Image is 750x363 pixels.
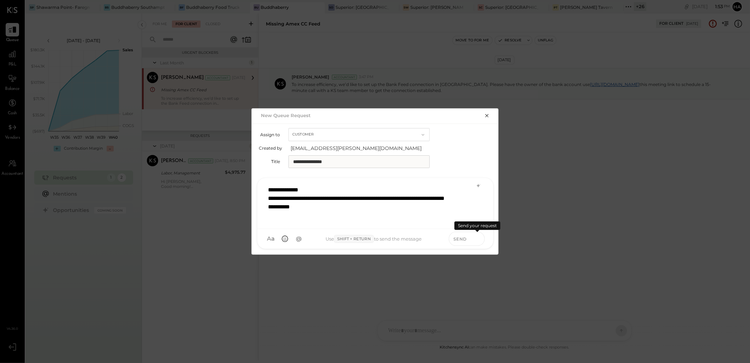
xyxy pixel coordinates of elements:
[264,232,277,245] button: Aa
[334,235,374,243] span: Shift + Return
[288,128,430,141] button: Customer
[293,232,305,245] button: @
[305,235,442,243] div: Use to send the message
[259,132,280,137] label: Assign to
[261,113,311,118] h2: New Queue Request
[453,236,467,242] span: Send
[296,235,302,242] span: @
[454,221,500,230] div: Send your request
[259,159,280,164] label: Title
[259,145,282,151] label: Created by
[271,235,275,242] span: a
[291,145,432,152] span: [EMAIL_ADDRESS][PERSON_NAME][DOMAIN_NAME]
